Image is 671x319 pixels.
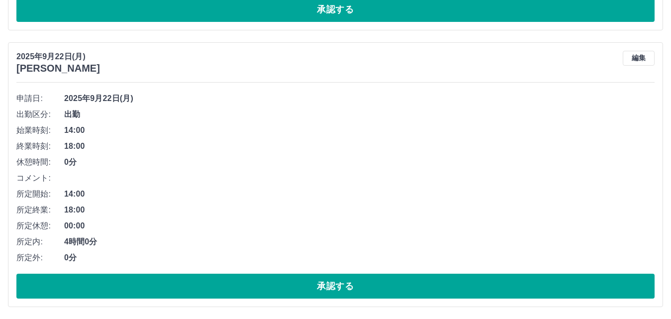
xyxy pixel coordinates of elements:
[16,172,64,184] span: コメント:
[64,140,655,152] span: 18:00
[16,108,64,120] span: 出勤区分:
[16,156,64,168] span: 休憩時間:
[64,124,655,136] span: 14:00
[16,236,64,248] span: 所定内:
[16,51,100,63] p: 2025年9月22日(月)
[623,51,655,66] button: 編集
[16,274,655,299] button: 承認する
[64,93,655,105] span: 2025年9月22日(月)
[64,236,655,248] span: 4時間0分
[16,140,64,152] span: 終業時刻:
[64,252,655,264] span: 0分
[64,188,655,200] span: 14:00
[16,220,64,232] span: 所定休憩:
[16,93,64,105] span: 申請日:
[64,156,655,168] span: 0分
[16,188,64,200] span: 所定開始:
[64,220,655,232] span: 00:00
[16,124,64,136] span: 始業時刻:
[64,204,655,216] span: 18:00
[16,204,64,216] span: 所定終業:
[16,63,100,74] h3: [PERSON_NAME]
[64,108,655,120] span: 出勤
[16,252,64,264] span: 所定外:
